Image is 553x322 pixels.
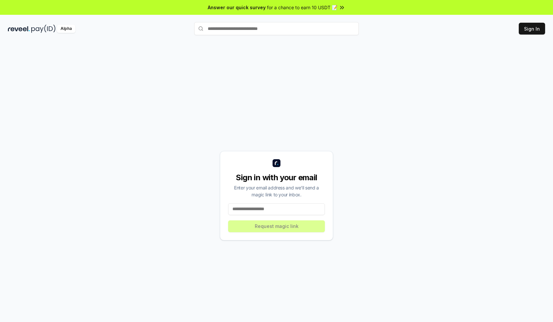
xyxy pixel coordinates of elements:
[228,172,325,183] div: Sign in with your email
[57,25,75,33] div: Alpha
[228,184,325,198] div: Enter your email address and we’ll send a magic link to your inbox.
[267,4,337,11] span: for a chance to earn 10 USDT 📝
[8,25,30,33] img: reveel_dark
[208,4,266,11] span: Answer our quick survey
[273,159,280,167] img: logo_small
[31,25,56,33] img: pay_id
[519,23,545,35] button: Sign In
